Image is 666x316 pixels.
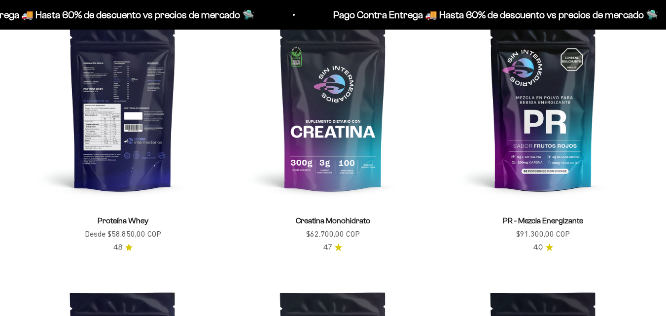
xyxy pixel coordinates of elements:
a: PR - Mezcla Energizante [503,216,583,225]
a: 4.04.0 de 5.0 estrellas [533,242,553,253]
sale-price: $62.700,00 COP [306,228,360,241]
a: Creatina Monohidrato [296,216,370,225]
img: Proteína Whey [24,6,222,204]
span: 4.8 [113,242,122,253]
a: 4.84.8 de 5.0 estrellas [113,242,133,253]
sale-price: Desde $58.850,00 COP [85,228,161,241]
a: Proteína Whey [98,216,148,225]
a: 4.74.7 de 5.0 estrellas [323,242,342,253]
sale-price: $91.300,00 COP [516,228,570,241]
p: Pago Contra Entrega 🚚 Hasta 60% de descuento vs precios de mercado 🛸 [332,7,657,23]
span: 4.7 [323,242,332,253]
span: 4.0 [533,242,543,253]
